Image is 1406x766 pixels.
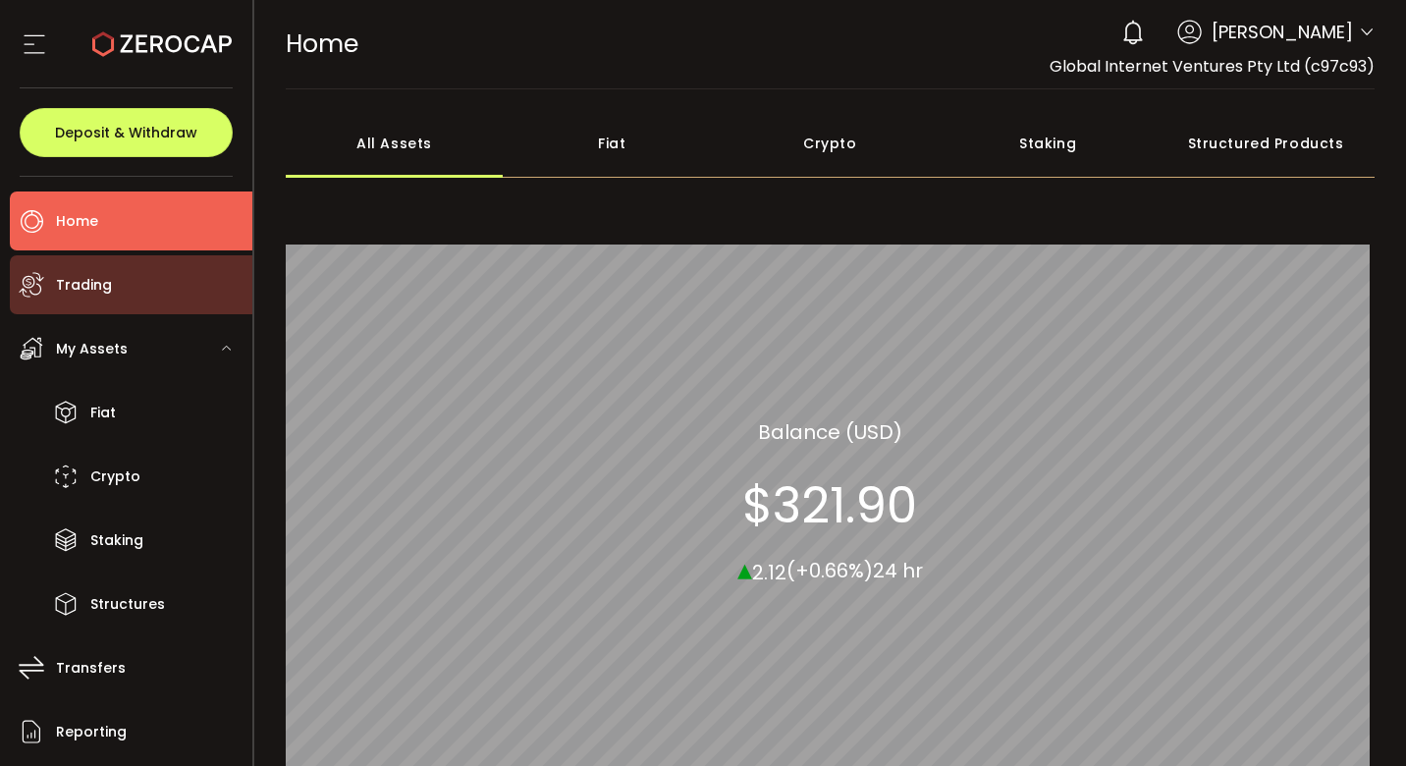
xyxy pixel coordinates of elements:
span: Staking [90,526,143,555]
div: Fiat [503,109,721,178]
span: Reporting [56,718,127,746]
span: My Assets [56,335,128,363]
span: ▴ [737,547,752,589]
button: Deposit & Withdraw [20,108,233,157]
span: Deposit & Withdraw [55,126,197,139]
section: $321.90 [742,475,917,534]
span: Home [286,27,358,61]
span: Global Internet Ventures Pty Ltd (c97c93) [1050,55,1375,78]
span: 24 hr [873,557,923,584]
iframe: Chat Widget [1308,672,1406,766]
span: Fiat [90,399,116,427]
span: [PERSON_NAME] [1212,19,1353,45]
span: Structures [90,590,165,619]
span: Trading [56,271,112,300]
span: Transfers [56,654,126,683]
span: 2.12 [752,558,786,585]
div: Staking [939,109,1157,178]
div: Structured Products [1157,109,1375,178]
section: Balance (USD) [758,416,902,446]
div: All Assets [286,109,504,178]
span: Home [56,207,98,236]
div: Crypto [721,109,939,178]
span: (+0.66%) [786,557,873,584]
span: Crypto [90,463,140,491]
